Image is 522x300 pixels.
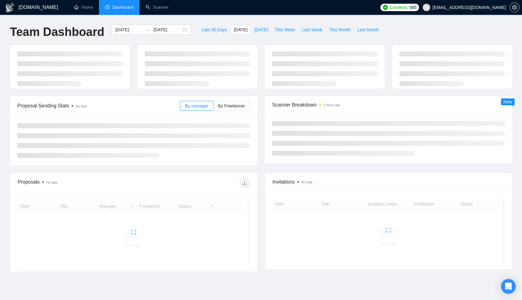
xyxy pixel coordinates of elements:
[424,5,429,10] span: user
[10,25,104,39] h1: Team Dashboard
[271,25,298,35] button: This Week
[153,26,182,33] input: End date
[202,26,227,33] span: Last 30 Days
[76,105,87,108] span: No data
[298,25,326,35] button: Last Week
[383,5,388,10] img: upwork-logo.png
[17,102,180,110] span: Proposal Sending Stats
[18,178,134,188] div: Proposals
[234,26,247,33] span: [DATE]
[198,25,230,35] button: Last 30 Days
[272,178,504,186] span: Invitations
[501,279,516,294] div: Open Intercom Messenger
[5,3,15,13] img: logo
[302,26,322,33] span: Last Week
[185,103,208,108] span: By manager
[146,5,169,10] a: searchScanner
[409,4,416,11] span: 585
[302,180,312,184] span: No data
[326,25,354,35] button: This Month
[113,5,133,10] span: Dashboard
[254,26,268,33] span: [DATE]
[146,27,151,32] span: to
[357,26,379,33] span: Last Month
[230,25,251,35] button: [DATE]
[510,2,520,12] button: setting
[251,25,271,35] button: [DATE]
[115,26,143,33] input: Start date
[390,4,408,11] span: Connects:
[46,181,57,184] span: No data
[503,99,512,104] span: New
[354,25,382,35] button: Last Month
[275,26,295,33] span: This Week
[74,5,93,10] a: homeHome
[105,5,109,9] span: dashboard
[323,103,340,107] time: 2 hours ago
[146,27,151,32] span: swap-right
[329,26,350,33] span: This Month
[272,101,505,109] span: Scanner Breakdown
[510,5,520,10] a: setting
[218,103,245,108] span: By Freelancer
